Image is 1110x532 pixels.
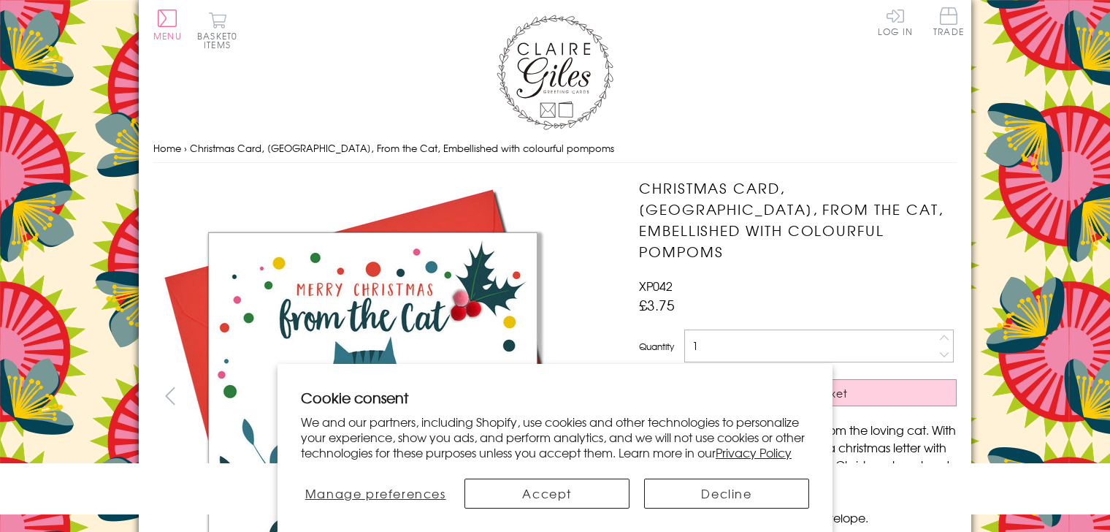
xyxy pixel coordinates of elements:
button: Menu [153,9,182,40]
button: Decline [644,479,809,509]
span: › [184,141,187,155]
a: Trade [933,7,964,39]
button: prev [153,379,186,412]
span: Trade [933,7,964,36]
button: Basket0 items [197,12,237,49]
span: Manage preferences [305,484,446,502]
span: Christmas Card, [GEOGRAPHIC_DATA], From the Cat, Embellished with colourful pompoms [190,141,614,155]
p: We and our partners, including Shopify, use cookies and other technologies to personalize your ex... [301,414,809,460]
span: XP042 [639,277,673,294]
h2: Cookie consent [301,387,809,408]
a: Home [153,141,181,155]
nav: breadcrumbs [153,134,957,164]
button: Manage preferences [301,479,450,509]
span: £3.75 [639,294,675,315]
a: Privacy Policy [716,444,792,461]
span: Menu [153,29,182,42]
label: Quantity [639,340,674,353]
img: Claire Giles Greetings Cards [497,15,613,130]
span: 0 items [204,29,237,51]
h1: Christmas Card, [GEOGRAPHIC_DATA], From the Cat, Embellished with colourful pompoms [639,178,957,262]
button: Accept [464,479,629,509]
a: Log In [878,7,913,36]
